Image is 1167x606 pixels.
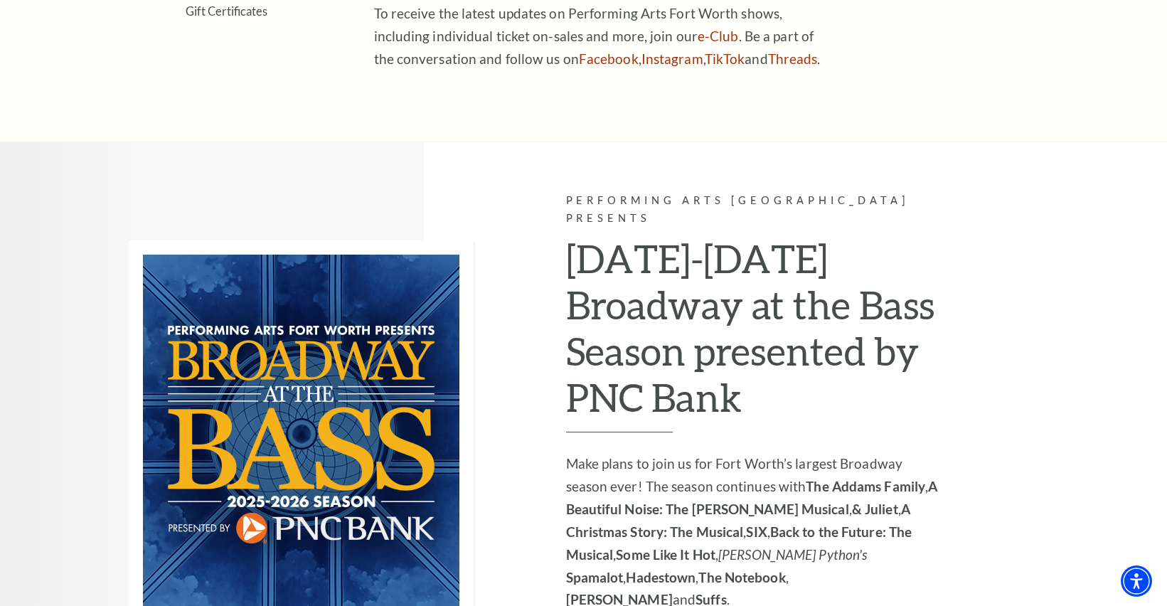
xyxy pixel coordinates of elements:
em: [PERSON_NAME] Python's [718,546,867,563]
p: To receive the latest updates on Performing Arts Fort Worth shows, including individual ticket on... [374,2,836,70]
div: Accessibility Menu [1121,565,1152,597]
strong: A Christmas Story: The Musical [566,501,910,540]
a: Facebook - open in a new tab [579,51,639,67]
strong: SIX [746,523,767,540]
a: Instagram - open in a new tab [641,51,703,67]
a: Gift Certificates [186,4,267,18]
p: Performing Arts [GEOGRAPHIC_DATA] Presents [566,192,947,228]
strong: Back to the Future: The Musical [566,523,912,563]
strong: The Addams Family [806,478,925,494]
a: TikTok - open in a new tab [705,51,745,67]
strong: A Beautiful Noise: The [PERSON_NAME] Musical [566,478,938,517]
strong: Hadestown [626,569,696,585]
strong: & Juliet [852,501,898,517]
a: e-Club [698,28,739,44]
strong: The Notebook [698,569,785,585]
h2: [DATE]-[DATE] Broadway at the Bass Season presented by PNC Bank [566,235,947,432]
strong: Some Like It Hot [616,546,715,563]
strong: Spamalot [566,569,624,585]
a: Threads - open in a new tab [768,51,818,67]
